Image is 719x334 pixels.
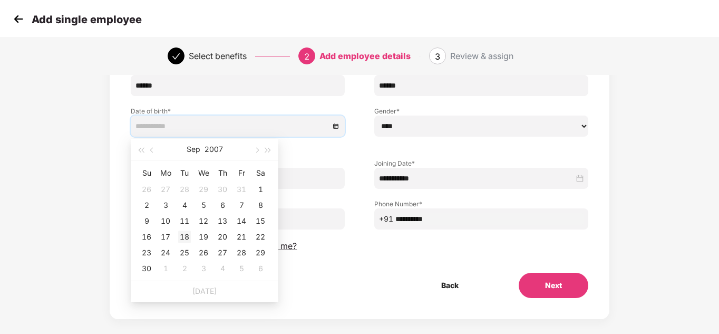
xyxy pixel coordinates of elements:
td: 2007-09-03 [156,197,175,213]
label: Phone Number [374,199,588,208]
div: 24 [159,246,172,259]
td: 2007-09-06 [213,197,232,213]
td: 2007-09-13 [213,213,232,229]
div: 30 [140,262,153,275]
label: Gender [374,107,588,116]
div: 3 [159,199,172,212]
div: 26 [140,183,153,196]
td: 2007-09-23 [137,245,156,261]
a: [DATE] [192,287,217,295]
span: +91 [379,213,393,225]
div: 20 [216,231,229,243]
span: 3 [435,51,440,62]
td: 2007-10-06 [251,261,270,276]
p: Add single employee [32,13,142,26]
span: This field is required! [131,138,202,147]
span: 2 [304,51,309,62]
td: 2007-09-07 [232,197,251,213]
td: 2007-08-30 [213,182,232,197]
button: 2007 [205,139,223,160]
div: Review & assign [450,47,513,64]
td: 2007-08-29 [194,182,213,197]
td: 2007-09-09 [137,213,156,229]
div: 21 [235,231,248,243]
div: 14 [235,215,248,227]
td: 2007-09-11 [175,213,194,229]
div: 11 [178,215,191,227]
div: 17 [159,231,172,243]
td: 2007-09-01 [251,182,270,197]
td: 2007-09-12 [194,213,213,229]
img: svg+xml;base64,PHN2ZyB4bWxucz0iaHR0cDovL3d3dy53My5vcmcvMjAwMC9zdmciIHdpZHRoPSIzMCIgaGVpZ2h0PSIzMC... [11,11,26,27]
td: 2007-09-24 [156,245,175,261]
td: 2007-10-01 [156,261,175,276]
button: Sep [187,139,200,160]
td: 2007-10-04 [213,261,232,276]
button: Next [519,273,588,298]
div: 9 [140,215,153,227]
div: 29 [197,183,210,196]
th: Fr [232,165,251,182]
div: 4 [216,262,229,275]
div: 26 [197,246,210,259]
td: 2007-09-17 [156,229,175,245]
div: 23 [140,246,153,259]
div: 28 [178,183,191,196]
div: 16 [140,231,153,243]
td: 2007-08-27 [156,182,175,197]
td: 2007-09-22 [251,229,270,245]
td: 2007-09-27 [213,245,232,261]
th: Tu [175,165,194,182]
div: 6 [216,199,229,212]
td: 2007-09-10 [156,213,175,229]
td: 2007-09-05 [194,197,213,213]
div: 2 [140,199,153,212]
div: 7 [235,199,248,212]
div: 22 [254,231,267,243]
td: 2007-10-05 [232,261,251,276]
button: Back [415,273,485,298]
div: 12 [197,215,210,227]
div: 27 [216,246,229,259]
td: 2007-10-03 [194,261,213,276]
div: 5 [197,199,210,212]
td: 2007-09-26 [194,245,213,261]
div: 2 [178,262,191,275]
td: 2007-09-25 [175,245,194,261]
th: Th [213,165,232,182]
span: check [172,52,180,61]
label: Joining Date [374,159,588,168]
td: 2007-09-04 [175,197,194,213]
th: We [194,165,213,182]
div: 10 [159,215,172,227]
div: 19 [197,231,210,243]
div: 27 [159,183,172,196]
div: Select benefits [189,47,247,64]
td: 2007-09-14 [232,213,251,229]
td: 2007-09-02 [137,197,156,213]
td: 2007-09-29 [251,245,270,261]
div: Add employee details [319,47,411,64]
td: 2007-09-21 [232,229,251,245]
div: 25 [178,246,191,259]
div: 28 [235,246,248,259]
td: 2007-08-26 [137,182,156,197]
div: 8 [254,199,267,212]
div: 13 [216,215,229,227]
td: 2007-09-15 [251,213,270,229]
td: 2007-09-08 [251,197,270,213]
div: 30 [216,183,229,196]
td: 2007-10-02 [175,261,194,276]
div: 6 [254,262,267,275]
td: 2007-09-20 [213,229,232,245]
td: 2007-09-28 [232,245,251,261]
div: 4 [178,199,191,212]
div: 18 [178,231,191,243]
td: 2007-09-30 [137,261,156,276]
td: 2007-08-31 [232,182,251,197]
th: Mo [156,165,175,182]
div: 31 [235,183,248,196]
div: 5 [235,262,248,275]
td: 2007-09-19 [194,229,213,245]
div: 3 [197,262,210,275]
